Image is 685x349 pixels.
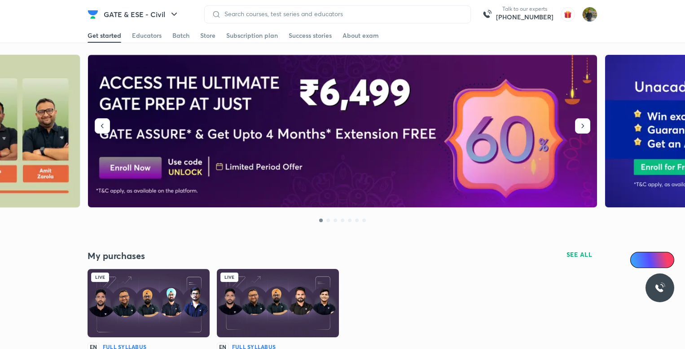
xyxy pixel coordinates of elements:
button: GATE & ESE - Civil [98,5,185,23]
div: Store [200,31,215,40]
div: Batch [172,31,189,40]
a: About exam [342,28,379,43]
img: avatar [561,7,575,22]
img: Batch Thumbnail [217,269,339,337]
a: Ai Doubts [630,252,674,268]
div: Success stories [289,31,332,40]
div: Live [220,273,238,282]
a: Success stories [289,28,332,43]
input: Search courses, test series and educators [221,10,463,18]
img: Batch Thumbnail [88,269,210,337]
h4: My purchases [88,250,342,262]
a: Batch [172,28,189,43]
img: Icon [636,256,643,264]
span: SEE ALL [566,251,593,258]
a: Get started [88,28,121,43]
a: Subscription plan [226,28,278,43]
a: [PHONE_NUMBER] [496,13,553,22]
div: Live [91,273,109,282]
a: Educators [132,28,162,43]
span: Ai Doubts [645,256,669,264]
div: Educators [132,31,162,40]
button: SEE ALL [561,247,598,262]
img: shubham rawat [582,7,597,22]
a: Store [200,28,215,43]
img: ttu [654,282,665,293]
div: Get started [88,31,121,40]
img: Company Logo [88,9,98,20]
img: call-us [478,5,496,23]
p: Talk to our experts [496,5,553,13]
div: Subscription plan [226,31,278,40]
div: About exam [342,31,379,40]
